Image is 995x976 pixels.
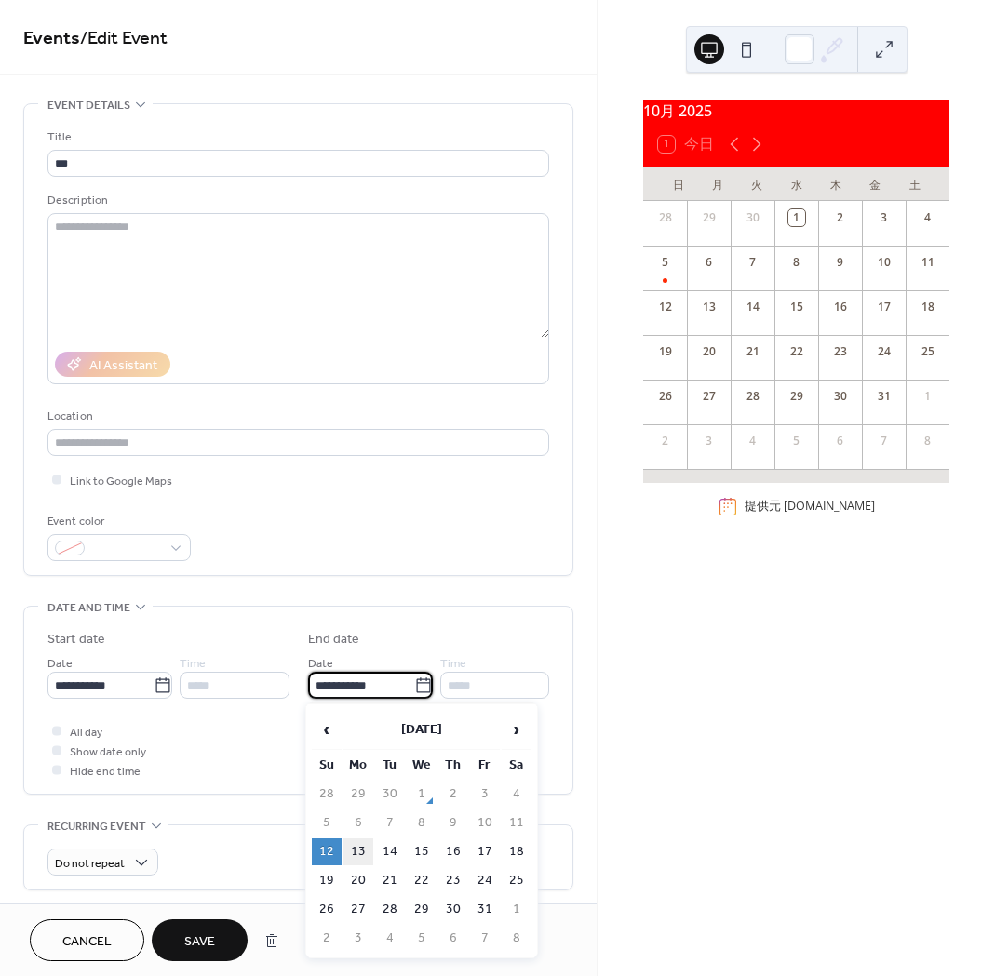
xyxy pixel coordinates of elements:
[438,752,468,779] th: Th
[832,343,849,360] div: 23
[55,853,125,875] span: Do not repeat
[698,167,737,201] div: 月
[876,299,893,315] div: 17
[502,809,531,836] td: 11
[920,254,936,271] div: 11
[70,762,141,782] span: Hide end time
[47,654,73,674] span: Date
[343,752,373,779] th: Mo
[80,20,168,57] span: / Edit Event
[876,388,893,405] div: 31
[47,96,130,115] span: Event details
[47,407,545,426] div: Location
[312,781,342,808] td: 28
[470,867,500,894] td: 24
[407,838,437,865] td: 15
[440,654,466,674] span: Time
[745,498,875,515] div: 提供元
[701,209,718,226] div: 29
[895,167,934,201] div: 土
[312,809,342,836] td: 5
[308,630,360,649] div: End date
[470,781,500,808] td: 3
[658,167,697,201] div: 日
[502,925,531,952] td: 8
[343,781,373,808] td: 29
[855,167,894,201] div: 金
[23,20,80,57] a: Events
[470,896,500,923] td: 31
[784,498,875,514] a: [DOMAIN_NAME]
[407,896,437,923] td: 29
[438,867,468,894] td: 23
[312,867,342,894] td: 19
[47,598,130,618] span: Date and time
[876,343,893,360] div: 24
[343,896,373,923] td: 27
[788,299,805,315] div: 15
[737,167,776,201] div: 火
[788,254,805,271] div: 8
[407,925,437,952] td: 5
[312,838,342,865] td: 12
[313,711,341,748] span: ‹
[701,388,718,405] div: 27
[438,925,468,952] td: 6
[502,867,531,894] td: 25
[920,299,936,315] div: 18
[375,838,405,865] td: 14
[438,896,468,923] td: 30
[180,654,206,674] span: Time
[407,752,437,779] th: We
[832,209,849,226] div: 2
[502,838,531,865] td: 18
[184,932,215,952] span: Save
[375,925,405,952] td: 4
[832,388,849,405] div: 30
[920,433,936,449] div: 8
[701,254,718,271] div: 6
[657,433,674,449] div: 2
[657,299,674,315] div: 12
[657,254,674,271] div: 5
[920,343,936,360] div: 25
[47,512,187,531] div: Event color
[343,838,373,865] td: 13
[788,433,805,449] div: 5
[470,809,500,836] td: 10
[343,809,373,836] td: 6
[438,838,468,865] td: 16
[407,867,437,894] td: 22
[312,896,342,923] td: 26
[503,711,531,748] span: ›
[876,433,893,449] div: 7
[788,343,805,360] div: 22
[470,838,500,865] td: 17
[643,100,949,122] div: 10月 2025
[30,919,144,961] a: Cancel
[701,343,718,360] div: 20
[47,127,545,147] div: Title
[701,433,718,449] div: 3
[876,254,893,271] div: 10
[407,781,437,808] td: 1
[407,809,437,836] td: 8
[777,167,816,201] div: 水
[745,209,761,226] div: 30
[375,752,405,779] th: Tu
[502,781,531,808] td: 4
[502,896,531,923] td: 1
[745,343,761,360] div: 21
[920,388,936,405] div: 1
[70,742,146,762] span: Show date only
[312,752,342,779] th: Su
[47,191,545,210] div: Description
[343,867,373,894] td: 20
[70,472,172,491] span: Link to Google Maps
[502,752,531,779] th: Sa
[745,299,761,315] div: 14
[375,896,405,923] td: 28
[47,630,105,649] div: Start date
[816,167,855,201] div: 木
[470,925,500,952] td: 7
